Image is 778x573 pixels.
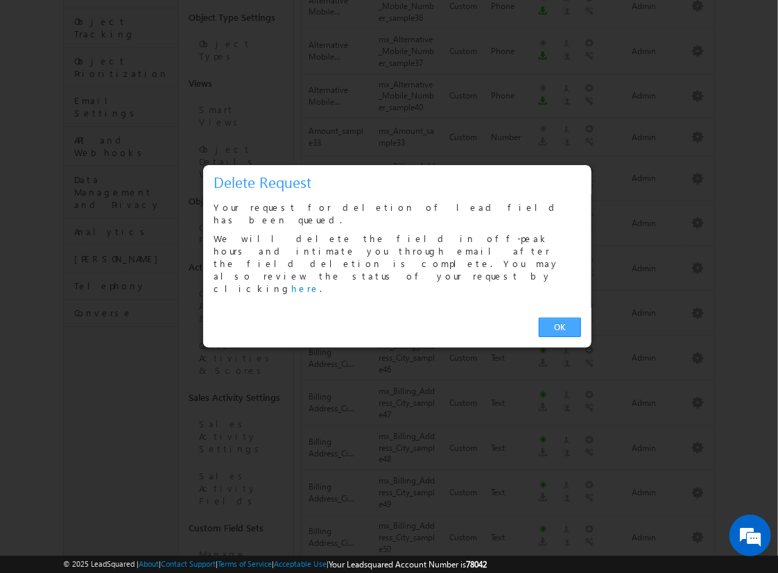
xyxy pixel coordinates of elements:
div: Chat with us now [72,73,233,91]
textarea: Type your message and hit 'Enter' [18,128,253,416]
div: Minimize live chat window [227,7,261,40]
span: 78042 [466,559,487,570]
span: © 2025 LeadSquared | | | | | [63,558,487,571]
p: We will delete the field in off-peak hours and intimate you through email after the field deletio... [214,232,581,295]
a: Contact Support [161,559,216,568]
img: d_60004797649_company_0_60004797649 [24,73,58,91]
em: Start Chat [189,427,252,446]
a: OK [539,318,581,337]
h3: Delete Request [214,170,587,194]
p: Your request for deletion of lead field has been queued. [214,201,581,226]
span: Your Leadsquared Account Number is [329,559,487,570]
a: Terms of Service [218,559,272,568]
a: here [291,282,320,294]
a: Acceptable Use [274,559,327,568]
a: About [139,559,159,568]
